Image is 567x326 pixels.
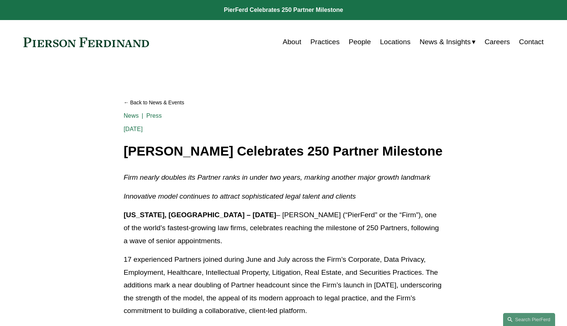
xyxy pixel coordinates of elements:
em: Innovative model continues to attract sophisticated legal talent and clients [124,192,356,200]
a: People [349,35,371,49]
p: – [PERSON_NAME] (“PierFerd” or the “Firm”), one of the world’s fastest-growing law firms, celebra... [124,209,444,247]
a: Careers [485,35,510,49]
a: Search this site [503,313,555,326]
span: News & Insights [419,36,471,49]
a: folder dropdown [419,35,476,49]
a: Press [146,113,162,119]
strong: [US_STATE], [GEOGRAPHIC_DATA] – [DATE] [124,211,276,219]
span: [DATE] [124,126,143,132]
a: Back to News & Events [124,96,444,109]
a: Contact [519,35,544,49]
p: 17 experienced Partners joined during June and July across the Firm’s Corporate, Data Privacy, Em... [124,253,444,317]
a: News [124,113,139,119]
a: About [283,35,301,49]
a: Practices [310,35,340,49]
em: Firm nearly doubles its Partner ranks in under two years, marking another major growth landmark [124,173,430,181]
a: Locations [380,35,411,49]
h1: [PERSON_NAME] Celebrates 250 Partner Milestone [124,144,444,159]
